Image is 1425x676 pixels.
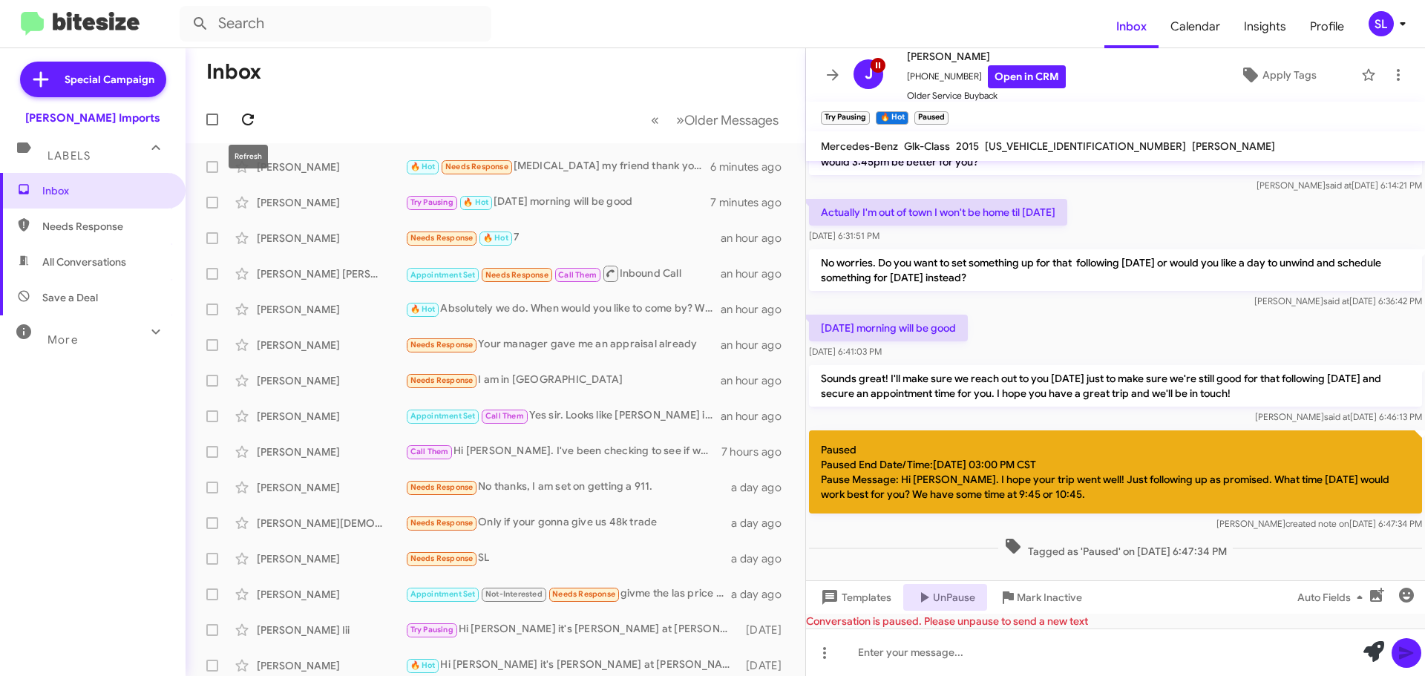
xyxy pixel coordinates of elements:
[410,233,474,243] span: Needs Response
[410,411,476,421] span: Appointment Set
[257,587,405,602] div: [PERSON_NAME]
[1285,518,1349,529] span: created note on
[410,447,449,456] span: Call Them
[405,194,710,211] div: [DATE] morning will be good
[405,514,731,531] div: Only if your gonna give us 48k trade
[405,229,721,246] div: 7
[405,301,721,318] div: Absolutely we do. When would you like to come by? We have some time [DATE] at 10:45 am or would 1...
[410,340,474,350] span: Needs Response
[257,658,405,673] div: [PERSON_NAME]
[1104,5,1159,48] a: Inbox
[1298,5,1356,48] span: Profile
[257,409,405,424] div: [PERSON_NAME]
[1254,295,1422,306] span: [PERSON_NAME] [DATE] 6:36:42 PM
[410,270,476,280] span: Appointment Set
[933,584,975,611] span: UnPause
[809,315,968,341] p: [DATE] morning will be good
[1262,62,1317,88] span: Apply Tags
[410,660,436,670] span: 🔥 Hot
[42,255,126,269] span: All Conversations
[257,623,405,637] div: [PERSON_NAME] Iii
[485,411,524,421] span: Call Them
[956,140,979,153] span: 2015
[1192,140,1275,153] span: [PERSON_NAME]
[1017,584,1082,611] span: Mark Inactive
[65,72,154,87] span: Special Campaign
[1232,5,1298,48] a: Insights
[558,270,597,280] span: Call Them
[684,112,779,128] span: Older Messages
[229,145,268,168] div: Refresh
[552,589,615,599] span: Needs Response
[809,365,1422,407] p: Sounds great! I'll make sure we reach out to you [DATE] just to make sure we're still good for th...
[809,430,1422,513] p: Paused Paused End Date/Time:[DATE] 03:00 PM CST Pause Message: Hi [PERSON_NAME]. I hope your trip...
[914,111,949,125] small: Paused
[651,111,659,129] span: «
[25,111,160,125] div: [PERSON_NAME] Imports
[257,551,405,566] div: [PERSON_NAME]
[821,111,870,125] small: Try Pausing
[642,105,668,135] button: Previous
[483,233,508,243] span: 🔥 Hot
[180,6,491,42] input: Search
[1257,180,1422,191] span: [PERSON_NAME] [DATE] 6:14:21 PM
[985,140,1186,153] span: [US_VEHICLE_IDENTIFICATION_NUMBER]
[405,585,731,603] div: givme the las price on the juckon please
[257,516,405,531] div: [PERSON_NAME][DEMOGRAPHIC_DATA]
[410,589,476,599] span: Appointment Set
[721,373,793,388] div: an hour ago
[257,195,405,210] div: [PERSON_NAME]
[1202,62,1354,88] button: Apply Tags
[809,249,1422,291] p: No worries. Do you want to set something up for that following [DATE] or would you like a day to ...
[710,160,793,174] div: 6 minutes ago
[904,140,950,153] span: Glk-Class
[643,105,787,135] nav: Page navigation example
[485,270,548,280] span: Needs Response
[410,162,436,171] span: 🔥 Hot
[809,199,1067,226] p: Actually I'm out of town I won't be home til [DATE]
[405,264,721,283] div: Inbound Call
[1297,584,1369,611] span: Auto Fields
[809,346,882,357] span: [DATE] 6:41:03 PM
[410,375,474,385] span: Needs Response
[410,625,453,634] span: Try Pausing
[485,589,543,599] span: Not-Interested
[47,149,91,163] span: Labels
[865,62,873,86] span: J
[405,479,731,496] div: No thanks, I am set on getting a 911.
[405,657,738,674] div: Hi [PERSON_NAME] it's [PERSON_NAME] at [PERSON_NAME] Imports. Special Offer! Only 7 days left to ...
[1323,295,1349,306] span: said at
[821,140,898,153] span: Mercedes-Benz
[721,338,793,352] div: an hour ago
[1216,518,1422,529] span: [PERSON_NAME] [DATE] 6:47:34 PM
[667,105,787,135] button: Next
[410,197,453,207] span: Try Pausing
[405,443,721,460] div: Hi [PERSON_NAME]. I've been checking to see if we've taken one in. The only thing we've taken in ...
[42,219,168,234] span: Needs Response
[405,550,731,567] div: SL
[988,65,1066,88] a: Open in CRM
[738,658,793,673] div: [DATE]
[731,480,793,495] div: a day ago
[818,584,891,611] span: Templates
[1159,5,1232,48] a: Calendar
[257,338,405,352] div: [PERSON_NAME]
[257,231,405,246] div: [PERSON_NAME]
[42,183,168,198] span: Inbox
[998,537,1233,559] span: Tagged as 'Paused' on [DATE] 6:47:34 PM
[410,554,474,563] span: Needs Response
[257,160,405,174] div: [PERSON_NAME]
[731,587,793,602] div: a day ago
[405,336,721,353] div: Your manager gave me an appraisal already
[257,480,405,495] div: [PERSON_NAME]
[907,65,1066,88] span: [PHONE_NUMBER]
[806,584,903,611] button: Templates
[721,231,793,246] div: an hour ago
[410,518,474,528] span: Needs Response
[405,621,738,638] div: Hi [PERSON_NAME] it's [PERSON_NAME] at [PERSON_NAME] Imports. Special Offer! Only 7 days left to ...
[257,444,405,459] div: [PERSON_NAME]
[1285,584,1380,611] button: Auto Fields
